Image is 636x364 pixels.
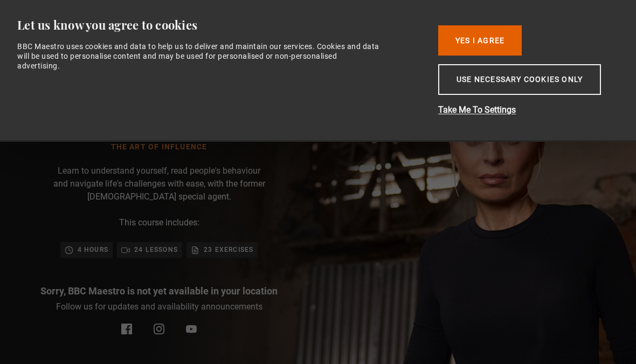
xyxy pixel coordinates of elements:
p: 4 hours [78,244,108,255]
p: Sorry, BBC Maestro is not yet available in your location [40,284,278,298]
button: Take Me To Settings [438,104,611,116]
div: BBC Maestro uses cookies and data to help us to deliver and maintain our services. Cookies and da... [17,42,381,71]
p: Follow us for updates and availability announcements [56,300,262,313]
button: Use necessary cookies only [438,64,601,95]
p: 24 lessons [134,244,178,255]
h1: The Art of Influence [68,143,250,152]
div: Let us know you agree to cookies [17,17,421,33]
button: Yes I Agree [438,25,522,56]
p: Learn to understand yourself, read people's behaviour and navigate life's challenges with ease, w... [51,164,267,203]
p: 23 exercises [204,244,253,255]
p: This course includes: [119,216,199,229]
